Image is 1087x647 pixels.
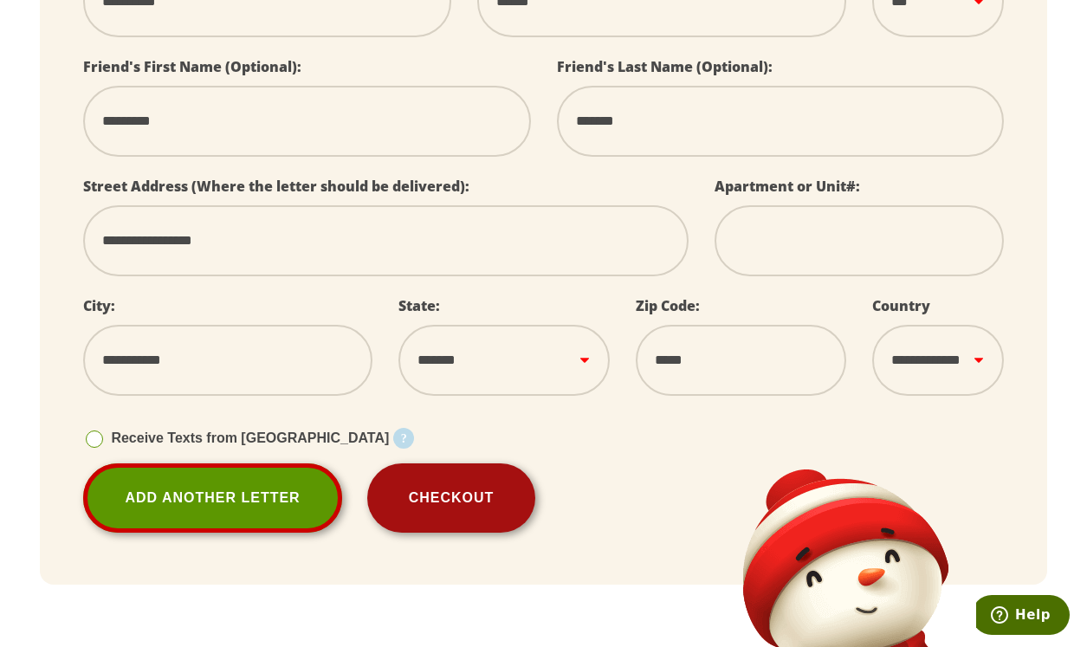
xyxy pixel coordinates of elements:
iframe: Opens a widget where you can find more information [976,595,1070,638]
label: Country [872,296,930,315]
a: Add Another Letter [83,463,341,533]
label: State: [398,296,440,315]
label: Friend's First Name (Optional): [83,57,301,76]
label: City: [83,296,115,315]
label: Street Address (Where the letter should be delivered): [83,177,469,196]
button: Checkout [367,463,536,533]
label: Apartment or Unit#: [715,177,860,196]
label: Friend's Last Name (Optional): [557,57,773,76]
span: Receive Texts from [GEOGRAPHIC_DATA] [111,430,389,445]
label: Zip Code: [636,296,700,315]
